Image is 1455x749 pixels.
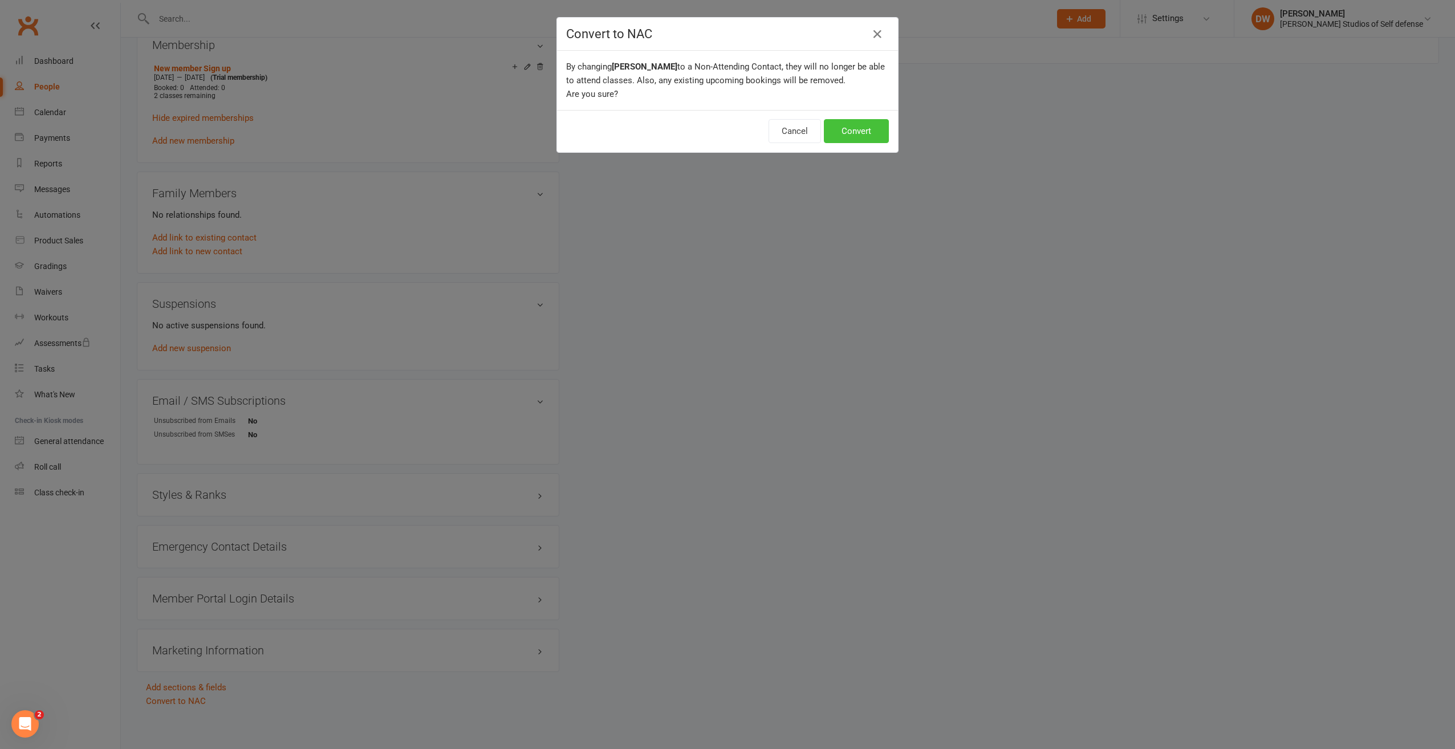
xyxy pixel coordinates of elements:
[11,710,39,738] iframe: Intercom live chat
[35,710,44,719] span: 2
[612,62,677,72] b: [PERSON_NAME]
[557,51,898,110] div: By changing to a Non-Attending Contact, they will no longer be able to attend classes. Also, any ...
[868,25,887,43] button: Close
[769,119,821,143] button: Cancel
[824,119,889,143] button: Convert
[566,27,889,41] h4: Convert to NAC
